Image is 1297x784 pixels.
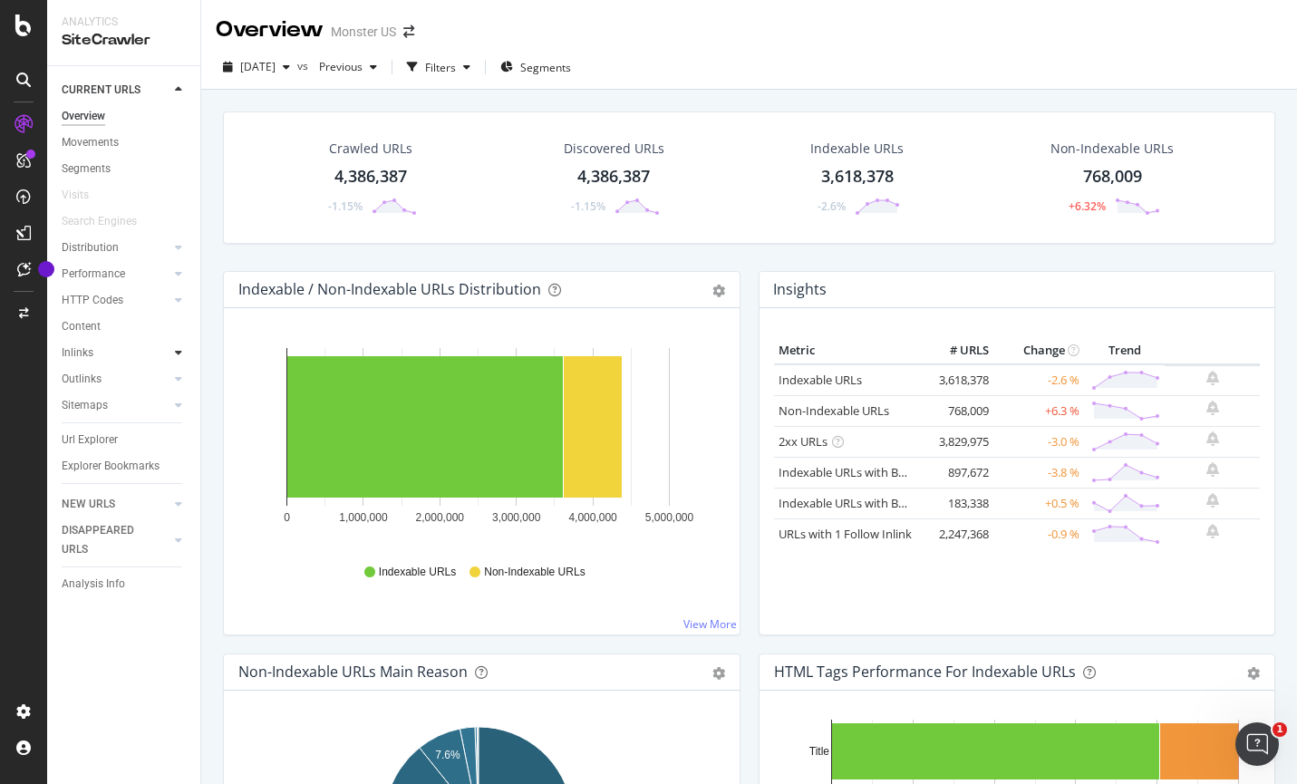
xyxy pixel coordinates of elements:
[62,265,169,284] a: Performance
[1235,722,1279,766] iframe: Intercom live chat
[62,160,111,179] div: Segments
[62,431,188,450] a: Url Explorer
[779,464,930,480] a: Indexable URLs with Bad H1
[577,165,650,189] div: 4,386,387
[435,749,460,761] text: 7.6%
[1273,722,1287,737] span: 1
[62,212,155,231] a: Search Engines
[216,53,297,82] button: [DATE]
[403,25,414,38] div: arrow-right-arrow-left
[492,511,541,524] text: 3,000,000
[62,238,169,257] a: Distribution
[62,133,119,152] div: Movements
[297,58,312,73] span: vs
[334,165,407,189] div: 4,386,387
[62,186,107,205] a: Visits
[993,426,1084,457] td: -3.0 %
[779,526,912,542] a: URLs with 1 Follow Inlink
[62,238,119,257] div: Distribution
[416,511,465,524] text: 2,000,000
[484,565,585,580] span: Non-Indexable URLs
[921,395,993,426] td: 768,009
[821,165,894,189] div: 3,618,378
[493,53,578,82] button: Segments
[568,511,617,524] text: 4,000,000
[62,186,89,205] div: Visits
[993,395,1084,426] td: +6.3 %
[62,370,169,389] a: Outlinks
[1069,198,1106,214] div: +6.32%
[1206,371,1219,385] div: bell-plus
[62,81,140,100] div: CURRENT URLS
[62,317,188,336] a: Content
[62,291,123,310] div: HTTP Codes
[240,59,276,74] span: 2025 Aug. 31st
[62,107,105,126] div: Overview
[312,53,384,82] button: Previous
[993,488,1084,518] td: +0.5 %
[564,140,664,158] div: Discovered URLs
[62,133,188,152] a: Movements
[1084,337,1165,364] th: Trend
[921,364,993,396] td: 3,618,378
[62,212,137,231] div: Search Engines
[773,277,827,302] h4: Insights
[379,565,456,580] span: Indexable URLs
[921,518,993,549] td: 2,247,368
[62,15,186,30] div: Analytics
[62,521,169,559] a: DISAPPEARED URLS
[425,60,456,75] div: Filters
[712,285,725,297] div: gear
[62,396,108,415] div: Sitemaps
[62,30,186,51] div: SiteCrawler
[520,60,571,75] span: Segments
[62,575,188,594] a: Analysis Info
[312,59,363,74] span: Previous
[921,488,993,518] td: 183,338
[921,337,993,364] th: # URLS
[993,457,1084,488] td: -3.8 %
[818,198,846,214] div: -2.6%
[62,575,125,594] div: Analysis Info
[62,370,102,389] div: Outlinks
[216,15,324,45] div: Overview
[779,495,976,511] a: Indexable URLs with Bad Description
[1083,165,1142,189] div: 768,009
[1206,493,1219,508] div: bell-plus
[62,431,118,450] div: Url Explorer
[62,457,160,476] div: Explorer Bookmarks
[1206,431,1219,446] div: bell-plus
[62,291,169,310] a: HTTP Codes
[238,663,468,681] div: Non-Indexable URLs Main Reason
[993,518,1084,549] td: -0.9 %
[238,337,718,547] svg: A chart.
[62,81,169,100] a: CURRENT URLS
[400,53,478,82] button: Filters
[62,317,101,336] div: Content
[339,511,388,524] text: 1,000,000
[38,261,54,277] div: Tooltip anchor
[993,364,1084,396] td: -2.6 %
[62,495,115,514] div: NEW URLS
[808,745,829,758] text: Title
[1247,667,1260,680] div: gear
[62,495,169,514] a: NEW URLS
[1206,462,1219,477] div: bell-plus
[62,265,125,284] div: Performance
[331,23,396,41] div: Monster US
[921,457,993,488] td: 897,672
[774,337,922,364] th: Metric
[62,107,188,126] a: Overview
[571,198,605,214] div: -1.15%
[779,372,862,388] a: Indexable URLs
[683,616,737,632] a: View More
[284,511,290,524] text: 0
[62,396,169,415] a: Sitemaps
[1206,401,1219,415] div: bell-plus
[329,140,412,158] div: Crawled URLs
[328,198,363,214] div: -1.15%
[62,344,169,363] a: Inlinks
[774,663,1076,681] div: HTML Tags Performance for Indexable URLs
[645,511,694,524] text: 5,000,000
